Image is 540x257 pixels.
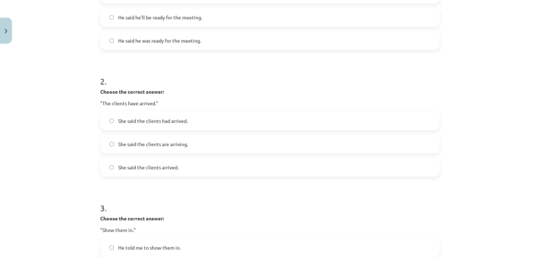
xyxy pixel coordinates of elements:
[118,140,188,148] span: She said the clients are arriving.
[118,117,188,125] span: She said the clients had arrived.
[109,245,114,250] input: He told me to show them in.
[109,142,114,146] input: She said the clients are arriving.
[118,164,179,171] span: She said the clients arrived.
[109,38,114,43] input: He said he was ready for the meeting.
[109,119,114,123] input: She said the clients had arrived.
[100,226,440,234] p: "Show them in."
[100,100,440,107] p: "The clients have arrived."
[109,15,114,20] input: He said he'll be ready for the meeting.
[5,29,7,33] img: icon-close-lesson-0947bae3869378f0d4975bcd49f059093ad1ed9edebbc8119c70593378902aed.svg
[100,191,440,213] h1: 3 .
[100,88,164,95] strong: Choose the correct answer:
[100,215,164,221] strong: Choose the correct answer:
[100,64,440,86] h1: 2 .
[118,244,181,251] span: He told me to show them in.
[118,14,202,21] span: He said he'll be ready for the meeting.
[109,165,114,170] input: She said the clients arrived.
[118,37,201,44] span: He said he was ready for the meeting.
